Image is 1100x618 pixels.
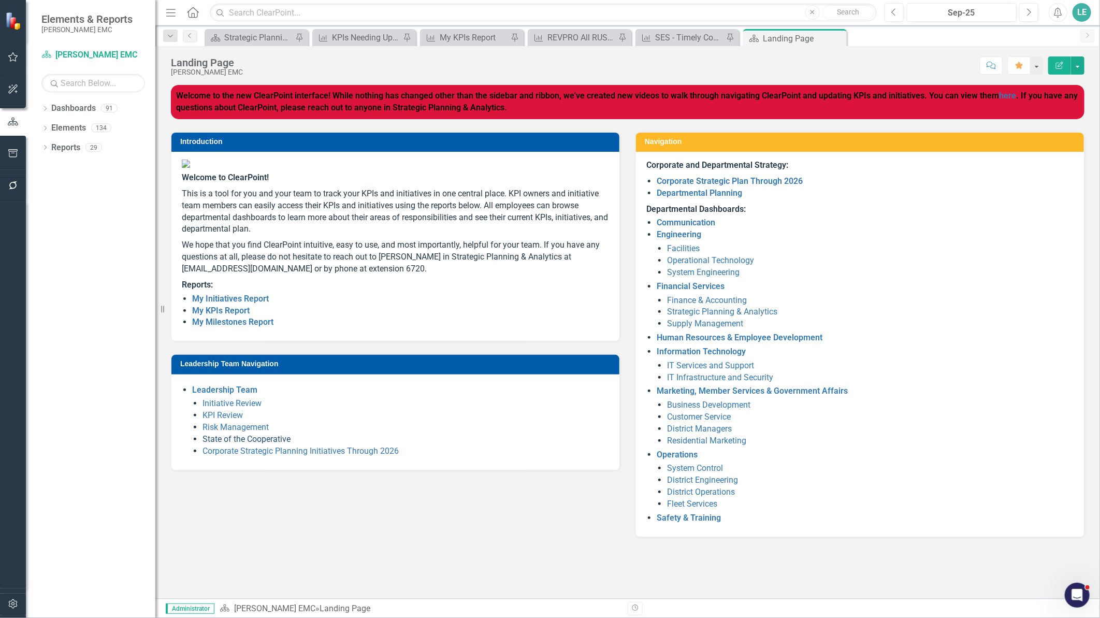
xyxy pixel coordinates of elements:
a: IT Services and Support [667,361,754,370]
div: Landing Page [320,603,370,613]
a: KPIs Needing Updated [315,31,400,44]
a: here [999,91,1016,100]
span: Welcome to ClearPoint! [182,173,269,182]
a: Operational Technology [667,255,754,265]
a: Strategic Planning & Analytics [667,307,777,317]
a: Engineering [657,229,701,239]
div: My KPIs Report [440,31,508,44]
a: Residential Marketing [667,436,746,445]
a: District Managers [667,424,732,434]
a: System Control [667,463,723,473]
a: State of the Cooperative [202,434,291,444]
a: Communication [657,218,715,227]
a: My Initiatives Report [192,294,269,304]
strong: Corporate and Departmental Strategy: [646,160,788,170]
h3: Introduction [180,138,614,146]
a: My Milestones Report [192,317,273,327]
p: We hope that you find ClearPoint intuitive, easy to use, and most importantly, helpful for your t... [182,237,609,277]
div: Sep-25 [910,7,1013,19]
a: District Operations [667,487,735,497]
a: SES - Timely Communication to Members [638,31,723,44]
a: Business Development [667,400,750,410]
a: Information Technology [657,347,746,356]
button: LE [1073,3,1091,22]
div: 29 [85,143,102,152]
a: System Engineering [667,267,740,277]
a: Financial Services [657,281,725,291]
div: Landing Page [763,32,844,45]
button: Search [822,5,874,20]
a: Finance & Accounting [667,295,747,305]
img: ClearPoint Strategy [5,11,24,31]
strong: Welcome to the new ClearPoint interface! While nothing has changed other than the sidebar and rib... [176,91,1078,112]
strong: Departmental Dashboards: [646,204,746,214]
a: IT Infrastructure and Security [667,372,773,382]
a: Operations [657,450,698,459]
iframe: Intercom live chat [1065,583,1090,608]
a: My KPIs Report [192,306,250,315]
a: Departmental Planning [657,188,742,198]
a: Customer Service [667,412,731,422]
a: Reports [51,142,80,154]
a: Initiative Review [202,398,262,408]
a: Safety & Training [657,513,721,523]
div: KPIs Needing Updated [332,31,400,44]
div: [PERSON_NAME] EMC [171,68,243,76]
a: [PERSON_NAME] EMC [234,603,315,613]
a: Leadership Team [192,385,257,395]
strong: Reports: [182,280,213,290]
a: Fleet Services [667,499,717,509]
a: Supply Management [667,319,743,328]
div: » [220,603,620,615]
a: Dashboards [51,103,96,114]
div: SES - Timely Communication to Members [655,31,723,44]
button: Sep-25 [907,3,1017,22]
a: Strategic Planning & Analytics [207,31,293,44]
a: Corporate Strategic Planning Initiatives Through 2026 [202,446,399,456]
a: My KPIs Report [423,31,508,44]
a: Human Resources & Employee Development [657,333,822,342]
a: Facilities [667,243,700,253]
a: District Engineering [667,475,738,485]
a: KPI Review [202,410,243,420]
div: REVPRO All RUS Budget to Actuals [547,31,616,44]
a: REVPRO All RUS Budget to Actuals [530,31,616,44]
h3: Navigation [645,138,1079,146]
span: Elements & Reports [41,13,133,25]
a: Risk Management [202,422,269,432]
a: Corporate Strategic Plan Through 2026 [657,176,803,186]
span: Administrator [166,603,214,614]
div: Landing Page [171,57,243,68]
span: This is a tool for you and your team to track your KPIs and initiatives in one central place. KPI... [182,189,608,234]
a: [PERSON_NAME] EMC [41,49,145,61]
img: Jackson%20EMC%20high_res%20v2.png [182,160,609,168]
input: Search ClearPoint... [210,4,877,22]
a: Elements [51,122,86,134]
a: Marketing, Member Services & Government Affairs [657,386,848,396]
div: Strategic Planning & Analytics [224,31,293,44]
input: Search Below... [41,74,145,92]
h3: Leadership Team Navigation [180,360,614,368]
span: Search [837,8,859,16]
div: 134 [91,124,111,133]
div: 91 [101,104,118,113]
small: [PERSON_NAME] EMC [41,25,133,34]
